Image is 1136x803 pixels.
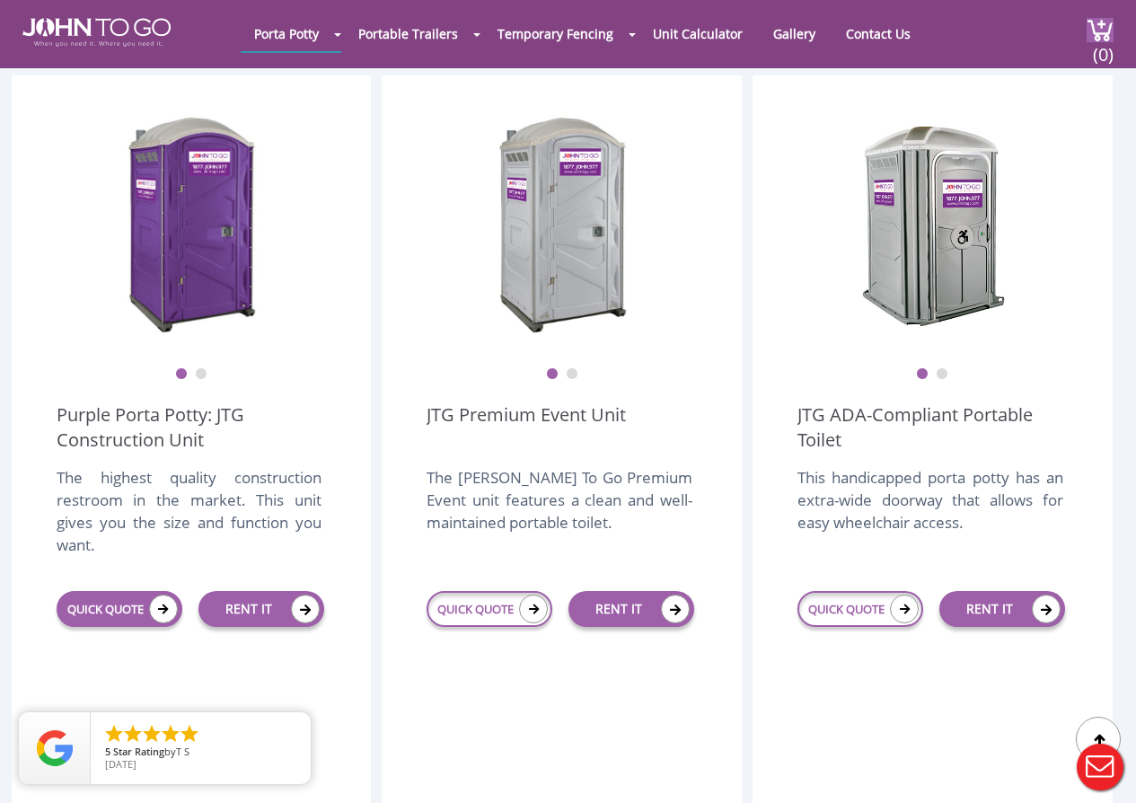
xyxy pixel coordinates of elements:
[1087,18,1114,42] img: cart a
[345,16,471,51] a: Portable Trailers
[797,466,1062,552] div: This handicapped porta potty has an extra-wide doorway that allows for easy wheelchair access.
[195,368,207,381] button: 2 of 2
[936,368,948,381] button: 2 of 2
[122,723,144,745] li: 
[939,591,1065,627] a: RENT IT
[797,402,1067,453] a: JTG ADA-Compliant Portable Toilet
[57,402,326,453] a: Purple Porta Potty: JTG Construction Unit
[639,16,756,51] a: Unit Calculator
[141,723,163,745] li: 
[57,466,321,552] div: The highest quality construction restroom in the market. This unit gives you the size and functio...
[113,745,164,758] span: Star Rating
[832,16,924,51] a: Contact Us
[198,591,324,627] a: RENT IT
[797,591,923,627] a: QUICK QUOTE
[105,757,136,771] span: [DATE]
[427,466,691,552] div: The [PERSON_NAME] To Go Premium Event unit features a clean and well-maintained portable toilet.
[179,723,200,745] li: 
[861,111,1005,336] img: ADA Handicapped Accessible Unit
[427,591,552,627] a: QUICK QUOTE
[546,368,559,381] button: 1 of 2
[484,16,627,51] a: Temporary Fencing
[22,18,171,47] img: JOHN to go
[160,723,181,745] li: 
[760,16,829,51] a: Gallery
[566,368,578,381] button: 2 of 2
[1092,28,1114,66] span: (0)
[105,746,296,759] span: by
[176,745,189,758] span: T S
[175,368,188,381] button: 1 of 2
[916,368,929,381] button: 1 of 2
[103,723,125,745] li: 
[57,591,182,627] a: QUICK QUOTE
[568,591,694,627] a: RENT IT
[427,402,626,453] a: JTG Premium Event Unit
[105,745,110,758] span: 5
[37,730,73,766] img: Review Rating
[1064,731,1136,803] button: Live Chat
[241,16,332,51] a: Porta Potty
